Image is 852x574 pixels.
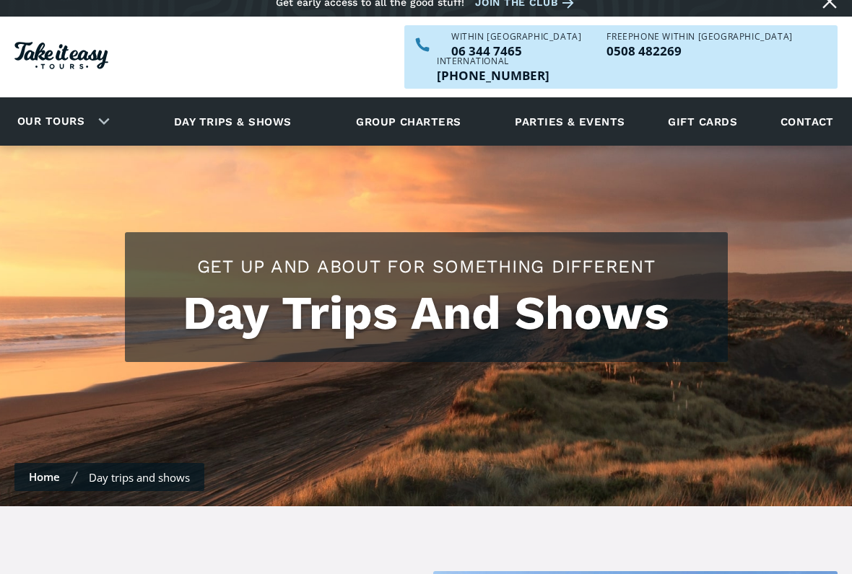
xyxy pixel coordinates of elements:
[14,35,108,81] a: Homepage
[451,45,581,58] a: Call us within NZ on 063447465
[89,471,190,485] div: Day trips and shows
[661,102,744,142] a: Gift cards
[607,33,792,42] div: Freephone WITHIN [GEOGRAPHIC_DATA]
[156,102,310,142] a: Day trips & shows
[338,102,479,142] a: Group charters
[29,470,60,485] a: Home
[139,255,713,280] h2: Get up and about for something different
[451,45,581,58] p: 06 344 7465
[607,45,792,58] p: 0508 482269
[139,287,713,341] h1: Day Trips And Shows
[437,58,549,66] div: International
[451,33,581,42] div: WITHIN [GEOGRAPHIC_DATA]
[437,70,549,82] a: Call us outside of NZ on +6463447465
[6,105,95,139] a: Our tours
[14,43,108,70] img: Take it easy Tours logo
[773,102,841,142] a: Contact
[437,70,549,82] p: [PHONE_NUMBER]
[508,102,632,142] a: Parties & events
[14,464,204,492] nav: Breadcrumbs
[607,45,792,58] a: Call us freephone within NZ on 0508482269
